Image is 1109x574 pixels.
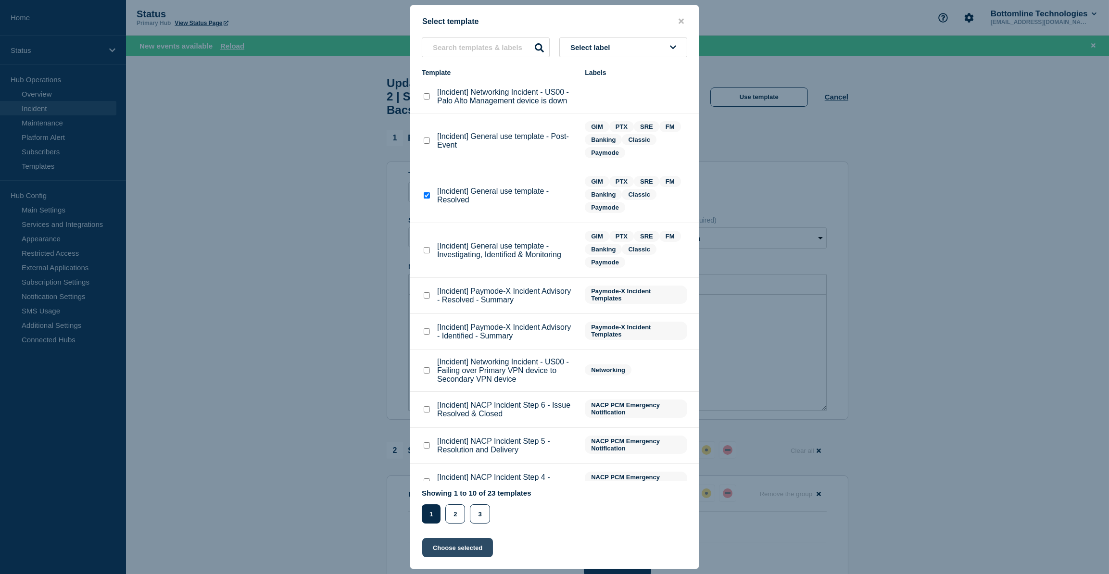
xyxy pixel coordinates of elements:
span: Banking [585,134,622,145]
span: SRE [634,176,659,187]
span: NACP PCM Emergency Notification [585,472,687,490]
p: [Incident] NACP Incident Step 4 - Options [437,473,575,490]
span: PTX [609,176,634,187]
span: Select label [570,43,614,51]
span: Paymode [585,147,625,158]
input: [Incident] NACP Incident Step 5 - Resolution and Delivery checkbox [424,442,430,449]
p: [Incident] General use template - Investigating, Identified & Monitoring [437,242,575,259]
input: [Incident] Paymode-X Incident Advisory - Resolved - Summary checkbox [424,292,430,299]
button: 1 [422,504,441,524]
input: [Incident] General use template - Post-Event checkbox [424,137,430,144]
input: [Incident] General use template - Resolved checkbox [424,192,430,199]
p: [Incident] Networking Incident - US00 - Failing over Primary VPN device to Secondary VPN device [437,358,575,384]
span: NACP PCM Emergency Notification [585,436,687,454]
input: Search templates & labels [422,37,550,57]
span: Classic [622,134,656,145]
input: [Incident] NACP Incident Step 6 - Issue Resolved & Closed checkbox [424,406,430,412]
input: [Incident] Networking Incident - US00 - Failing over Primary VPN device to Secondary VPN device c... [424,367,430,374]
span: Classic [622,189,656,200]
span: Networking [585,364,631,375]
button: Choose selected [422,538,493,557]
p: [Incident] Networking Incident - US00 - Palo Alto Management device is down [437,88,575,105]
p: Showing 1 to 10 of 23 templates [422,489,531,497]
span: PTX [609,231,634,242]
button: Select label [559,37,687,57]
p: [Incident] NACP Incident Step 6 - Issue Resolved & Closed [437,401,575,418]
p: [Incident] General use template - Resolved [437,187,575,204]
span: FM [659,231,681,242]
span: Paymode-X Incident Templates [585,322,687,340]
span: Banking [585,244,622,255]
span: Paymode-X Incident Templates [585,286,687,304]
span: SRE [634,231,659,242]
span: GIM [585,176,609,187]
input: [Incident] General use template - Investigating, Identified & Monitoring checkbox [424,247,430,253]
span: GIM [585,231,609,242]
p: [Incident] NACP Incident Step 5 - Resolution and Delivery [437,437,575,454]
span: Banking [585,189,622,200]
div: Template [422,69,575,76]
span: Paymode [585,257,625,268]
input: [Incident] Networking Incident - US00 - Palo Alto Management device is down checkbox [424,93,430,100]
div: Labels [585,69,687,76]
div: Select template [410,17,699,26]
span: Classic [622,244,656,255]
span: SRE [634,121,659,132]
p: [Incident] Paymode-X Incident Advisory - Resolved - Summary [437,287,575,304]
span: Paymode [585,202,625,213]
span: GIM [585,121,609,132]
span: NACP PCM Emergency Notification [585,399,687,418]
p: [Incident] Paymode-X Incident Advisory - Identified - Summary [437,323,575,340]
button: close button [676,17,687,26]
span: FM [659,176,681,187]
p: [Incident] General use template - Post-Event [437,132,575,150]
input: [Incident] NACP Incident Step 4 - Options checkbox [424,478,430,485]
input: [Incident] Paymode-X Incident Advisory - Identified - Summary checkbox [424,328,430,335]
button: 3 [470,504,490,524]
span: FM [659,121,681,132]
span: PTX [609,121,634,132]
button: 2 [445,504,465,524]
